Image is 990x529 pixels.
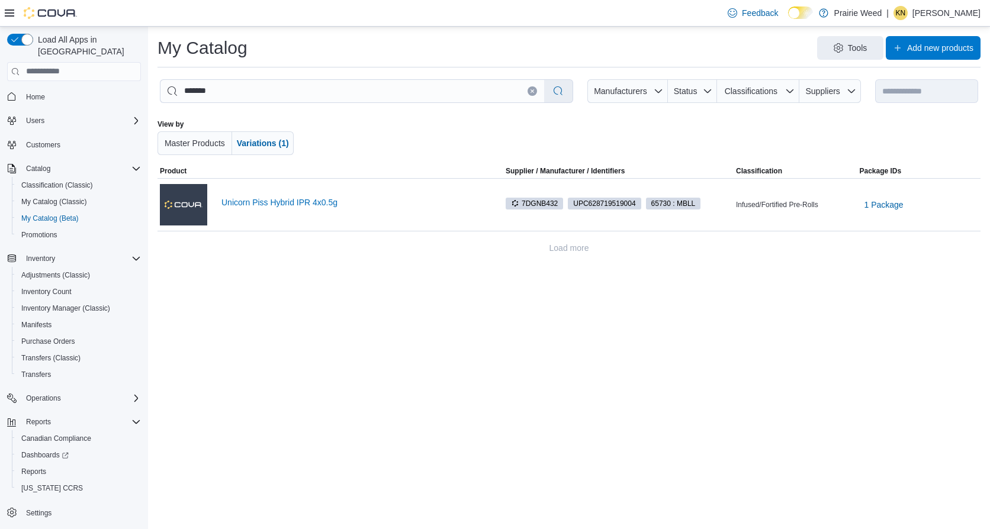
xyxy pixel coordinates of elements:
button: Users [21,114,49,128]
span: My Catalog (Classic) [21,197,87,207]
button: Operations [21,391,66,405]
span: Operations [21,391,141,405]
span: Reports [21,467,46,476]
button: Variations (1) [232,131,294,155]
span: Suppliers [805,86,840,96]
span: Dashboards [17,448,141,462]
button: Settings [2,504,146,521]
span: Home [26,92,45,102]
button: Master Products [157,131,232,155]
span: Customers [26,140,60,150]
button: Transfers (Classic) [12,350,146,366]
button: 1 Package [860,193,908,217]
a: Transfers [17,367,56,382]
button: My Catalog (Beta) [12,210,146,227]
button: Canadian Compliance [12,430,146,447]
span: Promotions [17,228,141,242]
span: Load All Apps in [GEOGRAPHIC_DATA] [33,34,141,57]
a: Transfers (Classic) [17,351,85,365]
span: Tools [848,42,867,54]
button: Catalog [2,160,146,177]
span: Users [21,114,141,128]
span: [US_STATE] CCRS [21,483,83,493]
a: Reports [17,465,51,479]
span: Transfers [21,370,51,379]
span: Customers [21,137,141,152]
span: Inventory [21,251,141,266]
button: Catalog [21,162,55,176]
p: Prairie Weed [834,6,882,20]
p: | [886,6,889,20]
a: Dashboards [17,448,73,462]
span: Inventory [26,254,55,263]
a: Home [21,90,50,104]
a: Purchase Orders [17,334,80,349]
span: Purchase Orders [17,334,141,349]
button: Inventory Count [12,283,146,300]
button: Reports [12,463,146,480]
button: Transfers [12,366,146,383]
a: Promotions [17,228,62,242]
a: Canadian Compliance [17,431,96,446]
img: Cova [24,7,77,19]
span: 65730 : MBLL [646,198,701,209]
button: Manufacturers [587,79,668,103]
a: Manifests [17,318,56,332]
button: Home [2,88,146,105]
img: Unicorn Piss Hybrid IPR 4x0.5g [160,184,207,225]
button: Suppliers [799,79,861,103]
span: Washington CCRS [17,481,141,495]
button: Purchase Orders [12,333,146,350]
button: Inventory Manager (Classic) [12,300,146,317]
span: Load more [549,242,589,254]
button: Classification (Classic) [12,177,146,193]
button: Reports [2,414,146,430]
button: Status [668,79,717,103]
span: My Catalog (Beta) [21,214,79,223]
div: Infused/Fortified Pre-Rolls [734,198,857,212]
span: Inventory Manager (Classic) [17,301,141,315]
button: Adjustments (Classic) [12,267,146,283]
span: Settings [21,505,141,520]
a: Inventory Count [17,285,76,299]
span: Catalog [26,164,50,173]
span: Classifications [725,86,777,96]
span: Supplier / Manufacturer / Identifiers [489,166,625,176]
span: Status [674,86,697,96]
span: 65730 : MBLL [651,198,696,209]
button: Inventory [21,251,60,266]
button: Operations [2,390,146,407]
button: Load more [545,236,594,260]
button: Clear input [528,86,537,96]
span: Purchase Orders [21,337,75,346]
button: Tools [817,36,883,60]
div: Kristen Neufeld [893,6,908,20]
span: Dashboards [21,450,69,460]
span: Reports [26,417,51,427]
button: Users [2,112,146,129]
span: Adjustments (Classic) [21,270,90,280]
a: Classification (Classic) [17,178,98,192]
span: 7DGNB432 [511,198,558,209]
a: Unicorn Piss Hybrid IPR 4x0.5g [221,198,484,207]
span: Catalog [21,162,141,176]
span: Master Products [165,138,225,148]
span: Manifests [17,318,141,332]
span: Classification [736,166,782,176]
button: Customers [2,136,146,153]
span: Home [21,89,141,104]
span: UPC 628719519004 [573,198,635,209]
span: Adjustments (Classic) [17,268,141,282]
a: Feedback [723,1,783,25]
a: Inventory Manager (Classic) [17,301,115,315]
span: Promotions [21,230,57,240]
a: Customers [21,138,65,152]
div: Supplier / Manufacturer / Identifiers [506,166,625,176]
span: Manifests [21,320,52,330]
span: Transfers (Classic) [21,353,81,363]
button: [US_STATE] CCRS [12,480,146,496]
span: Product [160,166,187,176]
h1: My Catalog [157,36,247,60]
span: Classification (Classic) [17,178,141,192]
